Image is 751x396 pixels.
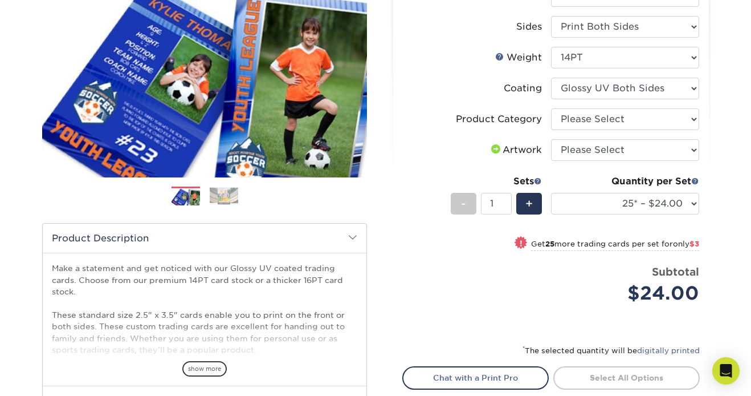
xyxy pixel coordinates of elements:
[516,20,542,34] div: Sides
[553,366,700,389] a: Select All Options
[489,143,542,157] div: Artwork
[560,280,699,307] div: $24.00
[637,346,700,355] a: digitally printed
[652,265,699,278] strong: Subtotal
[451,175,542,188] div: Sets
[182,361,227,377] span: show more
[545,240,554,248] strong: 25
[712,357,740,385] div: Open Intercom Messenger
[531,240,699,251] small: Get more trading cards per set for
[525,195,533,212] span: +
[210,187,238,205] img: Trading Cards 02
[673,240,699,248] span: only
[456,112,542,126] div: Product Category
[689,240,699,248] span: $3
[461,195,466,212] span: -
[523,346,700,355] small: The selected quantity will be
[504,82,542,95] div: Coating
[43,224,366,253] h2: Product Description
[495,51,542,64] div: Weight
[551,175,699,188] div: Quantity per Set
[172,187,200,207] img: Trading Cards 01
[402,366,549,389] a: Chat with a Print Pro
[520,237,523,249] span: !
